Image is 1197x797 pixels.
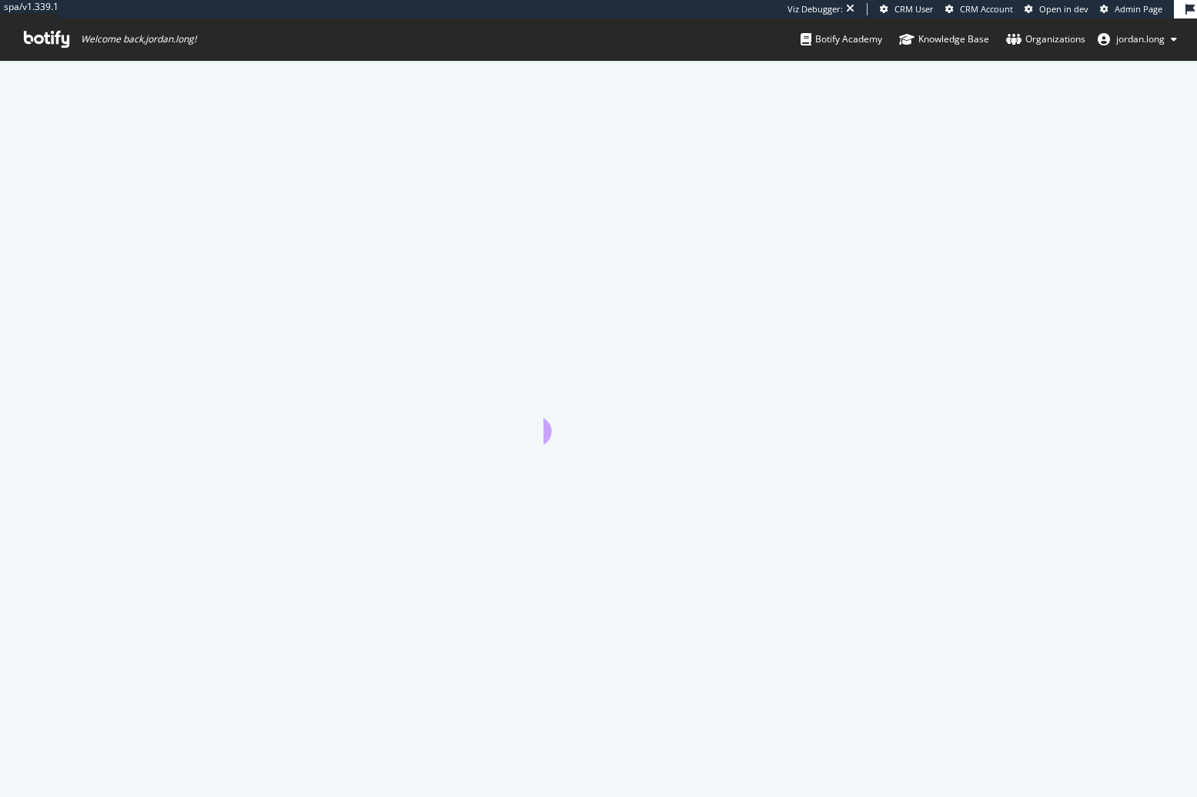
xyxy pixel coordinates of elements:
span: CRM Account [960,3,1013,15]
span: CRM User [894,3,934,15]
div: Organizations [1006,32,1085,47]
button: jordan.long [1085,27,1189,52]
a: CRM User [880,3,934,15]
div: Knowledge Base [899,32,989,47]
span: Admin Page [1115,3,1162,15]
a: Botify Academy [801,18,882,60]
div: animation [543,389,654,444]
div: Botify Academy [801,32,882,47]
a: Organizations [1006,18,1085,60]
div: Viz Debugger: [787,3,843,15]
a: CRM Account [945,3,1013,15]
span: Welcome back, jordan.long ! [81,33,196,45]
a: Admin Page [1100,3,1162,15]
a: Open in dev [1025,3,1088,15]
span: Open in dev [1039,3,1088,15]
span: jordan.long [1116,32,1165,45]
a: Knowledge Base [899,18,989,60]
